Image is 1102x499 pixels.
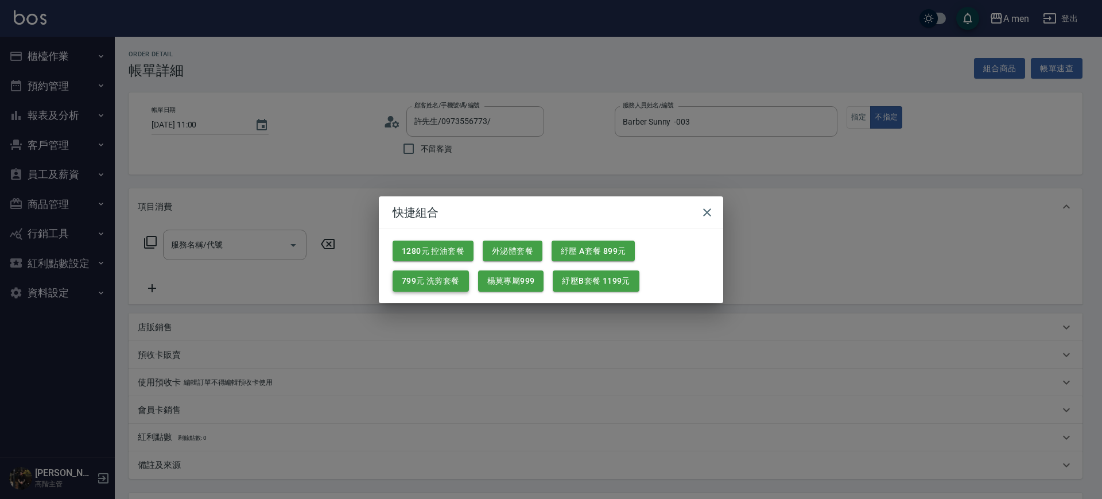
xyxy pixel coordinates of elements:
[379,196,723,229] h2: 快捷組合
[483,241,542,262] button: 外泌體套餐
[393,270,469,292] button: 799元 洗剪套餐
[553,270,639,292] button: 紓壓B套餐 1199元
[552,241,635,262] button: 紓壓 A套餐 899元
[393,241,474,262] button: 1280元 控油套餐
[478,270,544,292] button: 楊莫專屬999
